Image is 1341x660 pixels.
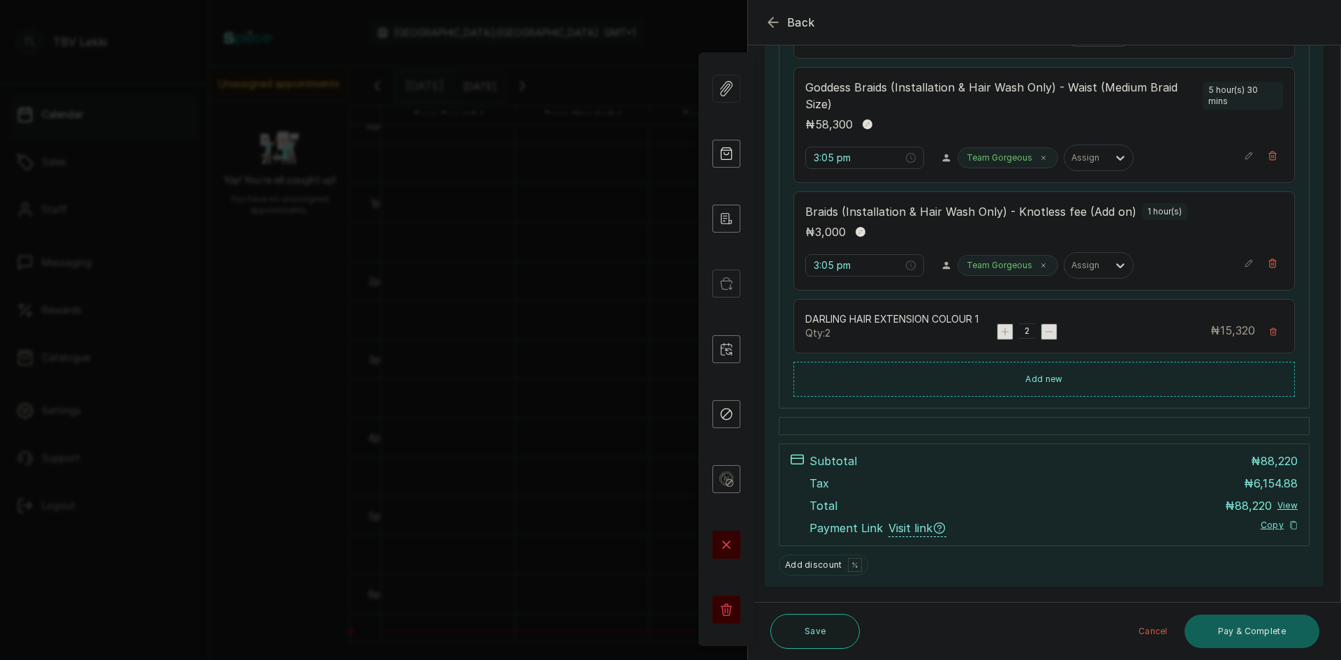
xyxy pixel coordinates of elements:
p: Subtotal [809,453,857,469]
p: Goddess Braids (Installation & Hair Wash Only) - Waist (Medium Braid Size) [805,79,1197,112]
span: 15,320 [1220,323,1255,337]
span: Payment Link [809,520,883,537]
button: Pay & Complete [1185,615,1319,648]
button: Add discount [779,555,868,575]
span: Visit link [888,520,946,537]
p: Team Gorgeous [967,260,1032,271]
p: Braids (Installation & Hair Wash Only) - Knotless fee (Add on) [805,203,1136,220]
p: ₦ [1225,497,1272,514]
p: ₦ [1251,453,1298,469]
span: 6,154.88 [1254,476,1298,490]
button: Copy [1261,520,1298,531]
button: Back [765,14,815,31]
p: 5 hour(s) 30 mins [1208,85,1277,107]
p: ₦ [805,116,853,133]
button: Add new [793,362,1295,397]
p: 1 hour(s) [1148,206,1182,217]
button: Save [770,614,860,649]
span: 88,220 [1235,499,1272,513]
span: 58,300 [815,117,853,131]
p: DARLING HAIR EXTENSION COLOUR 1 [805,312,997,326]
p: 2 [1025,325,1029,337]
p: ₦ [1244,475,1298,492]
p: Team Gorgeous [967,152,1032,163]
button: View [1277,500,1298,511]
p: Total [809,497,837,514]
p: ₦ [805,223,846,240]
input: Select time [814,150,903,166]
input: Select time [814,258,903,273]
p: Tax [809,475,829,492]
p: Qty: 2 [805,326,997,340]
p: ₦ [1210,322,1255,342]
span: 88,220 [1261,454,1298,468]
span: Back [787,14,815,31]
button: Cancel [1127,615,1179,648]
span: 3,000 [815,225,846,239]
